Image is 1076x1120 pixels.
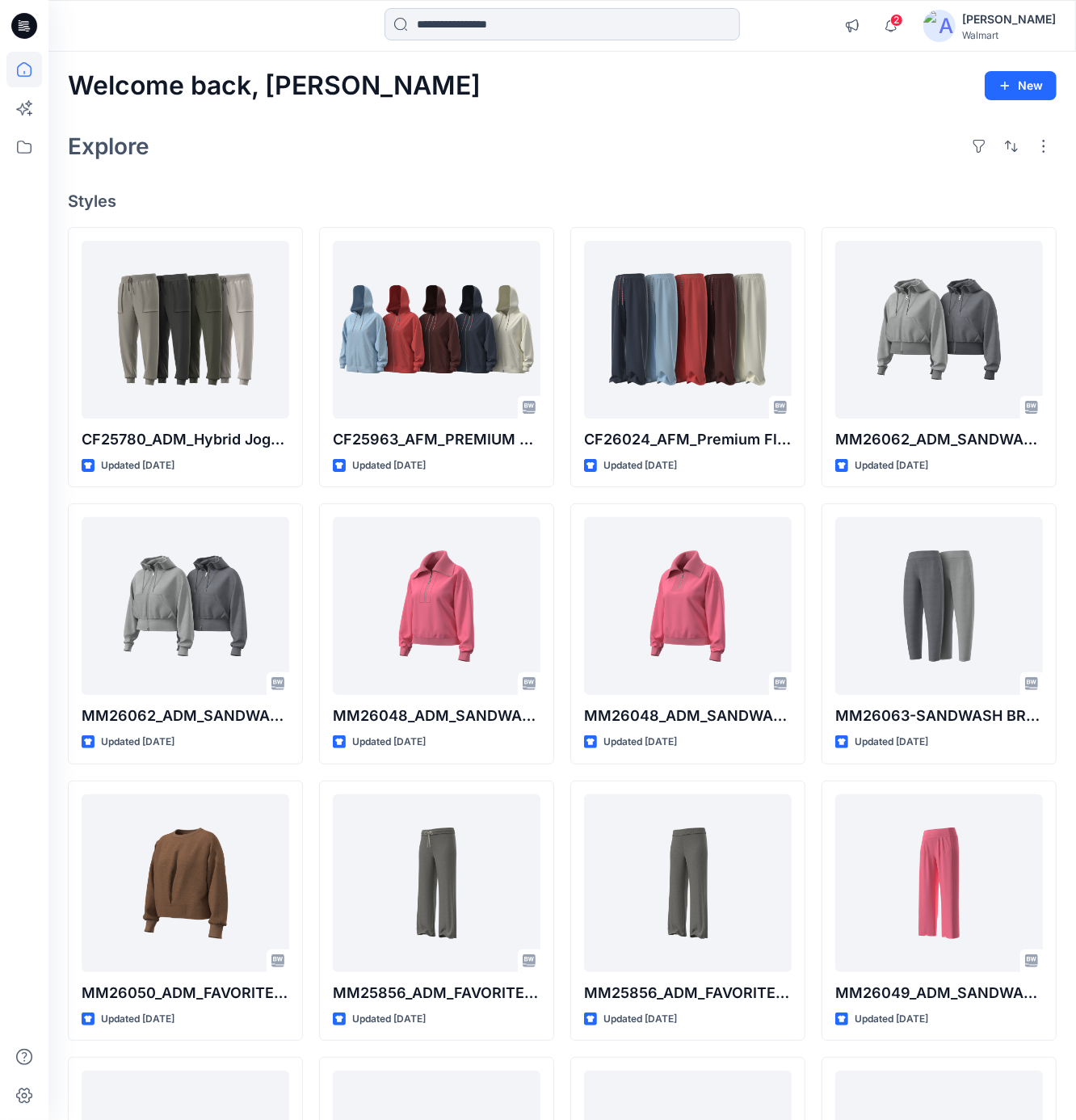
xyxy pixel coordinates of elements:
[352,457,426,474] p: Updated [DATE]
[584,428,792,451] p: CF26024_AFM_Premium Fleece Wide Leg Pant [DATE]
[68,71,481,101] h2: Welcome back, [PERSON_NAME]
[101,1011,174,1028] p: Updated [DATE]
[835,982,1043,1004] p: MM26049_ADM_SANDWASH WIDE LEG PANT WITH RIB-Opt-1
[584,794,792,972] a: MM25856_ADM_FAVORITE SOFT WIDE LEG PANT-Opt-2
[835,428,1043,451] p: MM26062_ADM_SANDWASH BRUSHED BACK FULL ZIP JACKET OPT-2
[835,794,1043,972] a: MM26049_ADM_SANDWASH WIDE LEG PANT WITH RIB-Opt-1
[333,705,540,727] p: MM26048_ADM_SANDWASH HALF ZIP WITH RIB_Opt-2
[68,133,149,159] h2: Explore
[584,705,792,727] p: MM26048_ADM_SANDWASH HALF ZIP WITH RIB _ Opt_1
[333,982,540,1004] p: MM25856_ADM_FAVORITE SOFT WIDE LEG PANT- Opt-1
[985,71,1057,100] button: New
[82,794,289,972] a: MM26050_ADM_FAVORITE BRUSHED BACK CREW
[82,241,289,419] a: CF25780_ADM_Hybrid Jogger 24JUL25
[68,192,1057,211] h4: Styles
[584,241,792,419] a: CF26024_AFM_Premium Fleece Wide Leg Pant 02SEP25
[835,705,1043,727] p: MM26063-SANDWASH BRUSHED BACK BARREL PANT
[82,705,289,727] p: MM26062_ADM_SANDWASH BRUSHED BACK FULL ZIP JACKET OPT-1
[890,14,903,27] span: 2
[352,1011,426,1028] p: Updated [DATE]
[584,517,792,695] a: MM26048_ADM_SANDWASH HALF ZIP WITH RIB _ Opt_1
[352,734,426,751] p: Updated [DATE]
[584,982,792,1004] p: MM25856_ADM_FAVORITE SOFT WIDE LEG PANT-Opt-2
[923,10,956,42] img: avatar
[333,794,540,972] a: MM25856_ADM_FAVORITE SOFT WIDE LEG PANT- Opt-1
[855,457,928,474] p: Updated [DATE]
[603,1011,677,1028] p: Updated [DATE]
[333,517,540,695] a: MM26048_ADM_SANDWASH HALF ZIP WITH RIB_Opt-2
[82,982,289,1004] p: MM26050_ADM_FAVORITE BRUSHED BACK CREW
[962,29,1056,41] div: Walmart
[333,241,540,419] a: CF25963_AFM_PREMIUM FLEECE OVERSIZED FULL ZIP HOODIE
[333,428,540,451] p: CF25963_AFM_PREMIUM FLEECE OVERSIZED FULL ZIP HOODIE
[82,517,289,695] a: MM26062_ADM_SANDWASH BRUSHED BACK FULL ZIP JACKET OPT-1
[855,734,928,751] p: Updated [DATE]
[603,457,677,474] p: Updated [DATE]
[835,241,1043,419] a: MM26062_ADM_SANDWASH BRUSHED BACK FULL ZIP JACKET OPT-2
[82,428,289,451] p: CF25780_ADM_Hybrid Jogger [DATE]
[603,734,677,751] p: Updated [DATE]
[962,10,1056,29] div: [PERSON_NAME]
[101,734,174,751] p: Updated [DATE]
[835,517,1043,695] a: MM26063-SANDWASH BRUSHED BACK BARREL PANT
[101,457,174,474] p: Updated [DATE]
[855,1011,928,1028] p: Updated [DATE]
